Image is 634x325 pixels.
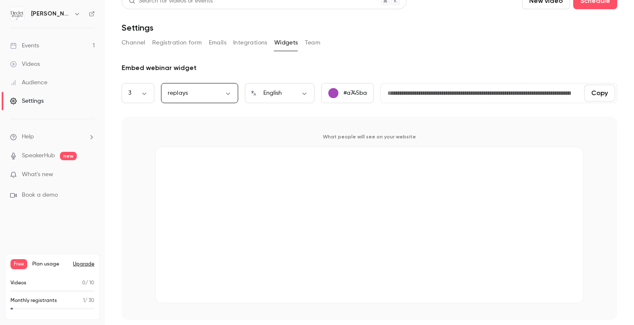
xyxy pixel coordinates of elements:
button: Team [305,36,321,49]
span: 1 [83,298,85,303]
h1: Settings [122,23,153,33]
button: Integrations [233,36,268,49]
button: #a745ba [321,83,374,103]
li: help-dropdown-opener [10,133,95,141]
a: SpeakerHub [22,151,55,160]
img: Declet Designs [10,7,24,21]
div: Videos [10,60,40,68]
div: 3 [122,89,154,97]
iframe: Contrast Upcoming Events [156,147,583,300]
button: Upgrade [73,261,94,268]
div: Audience [10,78,47,87]
div: Events [10,42,39,50]
span: Free [10,259,27,269]
span: new [60,152,77,160]
p: / 10 [82,279,94,287]
p: #a745ba [343,89,367,97]
p: Videos [10,279,26,287]
span: Help [22,133,34,141]
span: Plan usage [32,261,68,268]
span: What's new [22,170,53,179]
div: Embed webinar widget [122,63,617,73]
div: Settings [10,97,44,105]
span: 0 [82,281,86,286]
span: Book a demo [22,191,58,200]
button: Emails [209,36,226,49]
div: English [257,89,314,97]
p: / 30 [83,297,94,304]
p: What people will see on your website [155,133,584,140]
button: Widgets [274,36,298,49]
h6: [PERSON_NAME] Designs [31,10,70,18]
button: Channel [122,36,146,49]
button: Registration form [152,36,202,49]
p: Monthly registrants [10,297,57,304]
button: Copy [584,85,615,101]
div: replays [161,89,238,97]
